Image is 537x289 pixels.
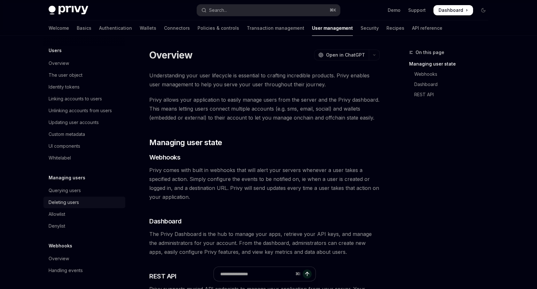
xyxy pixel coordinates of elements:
a: Unlinking accounts from users [43,105,125,116]
a: Welcome [49,20,69,36]
h5: Managing users [49,174,85,182]
h5: Webhooks [49,242,72,250]
a: Denylist [43,220,125,232]
h5: Users [49,47,62,54]
a: Dashboard [409,79,494,90]
a: Allowlist [43,208,125,220]
a: Demo [388,7,401,13]
a: Handling events [43,265,125,276]
a: Deleting users [43,197,125,208]
a: Wallets [140,20,156,36]
span: Understanding your user lifecycle is essential to crafting incredible products. Privy enables use... [149,71,380,89]
span: Dashboard [439,7,463,13]
button: Toggle dark mode [478,5,488,15]
a: Overview [43,253,125,264]
div: Handling events [49,267,83,274]
a: UI components [43,140,125,152]
button: Send message [303,269,312,278]
a: Policies & controls [198,20,239,36]
a: Whitelabel [43,152,125,164]
img: dark logo [49,6,88,15]
a: Authentication [99,20,132,36]
div: Linking accounts to users [49,95,102,103]
a: Querying users [43,185,125,196]
div: UI components [49,142,80,150]
span: ⌘ K [330,8,336,13]
a: Identity tokens [43,81,125,93]
a: Dashboard [433,5,473,15]
div: Overview [49,255,69,262]
a: Support [408,7,426,13]
button: Open search [197,4,340,16]
div: Unlinking accounts from users [49,107,112,114]
span: Managing user state [149,137,222,148]
a: Transaction management [247,20,304,36]
div: Overview [49,59,69,67]
a: Connectors [164,20,190,36]
a: Custom metadata [43,129,125,140]
span: Privy allows your application to easily manage users from the server and the Privy dashboard. Thi... [149,95,380,122]
div: Updating user accounts [49,119,99,126]
a: Security [361,20,379,36]
button: Open in ChatGPT [314,50,369,60]
a: Managing user state [409,59,494,69]
input: Ask a question... [220,267,293,281]
div: Identity tokens [49,83,80,91]
span: On this page [416,49,444,56]
div: Whitelabel [49,154,71,162]
div: Allowlist [49,210,65,218]
span: Webhooks [149,153,180,162]
span: Open in ChatGPT [326,52,365,58]
h1: Overview [149,49,192,61]
div: Denylist [49,222,65,230]
a: Basics [77,20,91,36]
span: The Privy Dashboard is the hub to manage your apps, retrieve your API keys, and manage the admini... [149,230,380,256]
a: REST API [409,90,494,100]
div: The user object [49,71,82,79]
div: Querying users [49,187,81,194]
a: User management [312,20,353,36]
div: Search... [209,6,227,14]
span: Privy comes with built in webhooks that will alert your servers whenever a user takes a specified... [149,166,380,201]
span: Dashboard [149,217,182,226]
a: API reference [412,20,442,36]
div: Deleting users [49,199,79,206]
a: Updating user accounts [43,117,125,128]
a: Webhooks [409,69,494,79]
a: The user object [43,69,125,81]
a: Linking accounts to users [43,93,125,105]
a: Recipes [386,20,404,36]
a: Overview [43,58,125,69]
div: Custom metadata [49,130,85,138]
